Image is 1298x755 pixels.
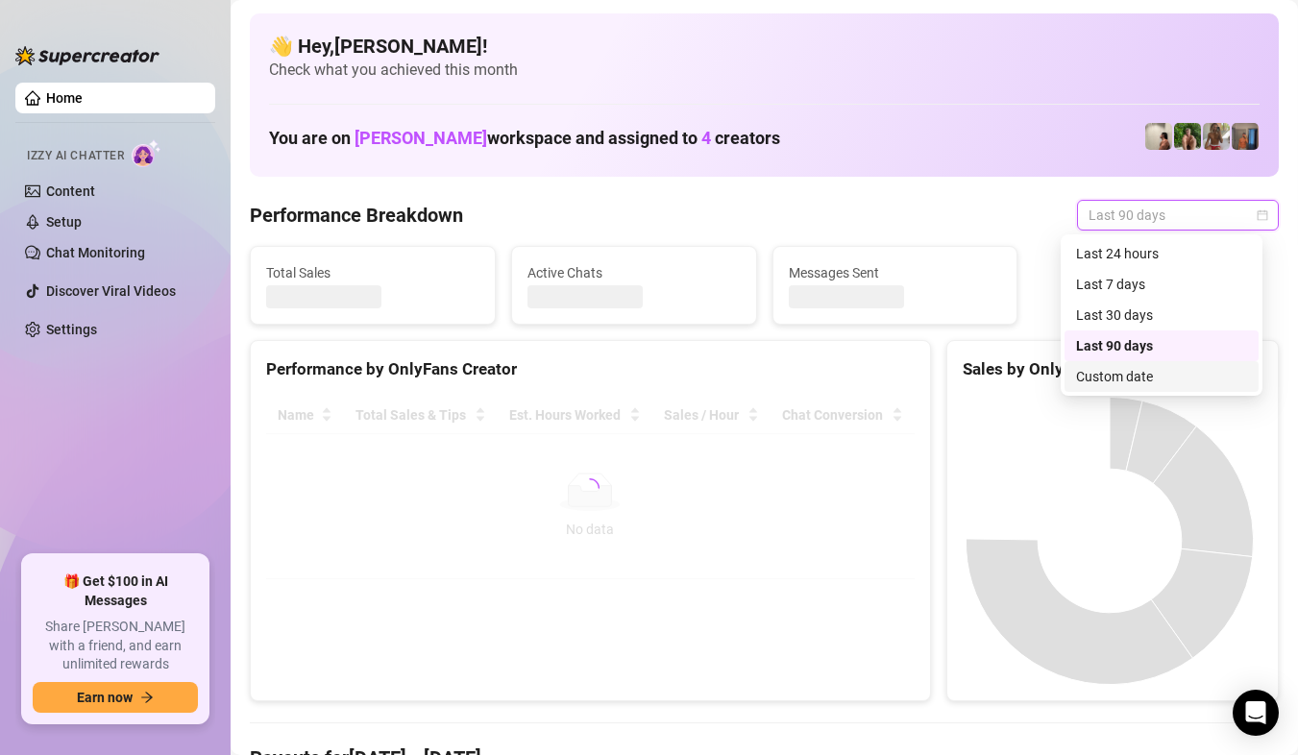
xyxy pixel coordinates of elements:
span: Share [PERSON_NAME] with a friend, and earn unlimited rewards [33,618,198,674]
a: Setup [46,214,82,230]
img: Nathaniel [1174,123,1201,150]
div: Custom date [1076,366,1247,387]
div: Performance by OnlyFans Creator [266,356,915,382]
div: Open Intercom Messenger [1233,690,1279,736]
a: Settings [46,322,97,337]
h4: 👋 Hey, [PERSON_NAME] ! [269,33,1260,60]
span: Earn now [77,690,133,705]
span: arrow-right [140,691,154,704]
span: calendar [1257,209,1268,221]
span: Active Chats [527,262,741,283]
img: Wayne [1232,123,1259,150]
img: Ralphy [1145,123,1172,150]
div: Sales by OnlyFans Creator [963,356,1262,382]
a: Chat Monitoring [46,245,145,260]
a: Home [46,90,83,106]
button: Earn nowarrow-right [33,682,198,713]
div: Last 7 days [1065,269,1259,300]
img: Nathaniel [1203,123,1230,150]
div: Last 24 hours [1065,238,1259,269]
img: AI Chatter [132,139,161,167]
span: Total Sales [266,262,479,283]
span: Last 90 days [1089,201,1267,230]
span: [PERSON_NAME] [355,128,487,148]
span: loading [580,478,600,498]
img: logo-BBDzfeDw.svg [15,46,159,65]
div: Last 30 days [1065,300,1259,330]
span: 🎁 Get $100 in AI Messages [33,572,198,610]
h1: You are on workspace and assigned to creators [269,128,780,149]
span: Messages Sent [789,262,1002,283]
span: 4 [701,128,711,148]
a: Discover Viral Videos [46,283,176,299]
div: Last 90 days [1065,330,1259,361]
span: Izzy AI Chatter [27,147,124,165]
span: Check what you achieved this month [269,60,1260,81]
div: Last 30 days [1076,304,1247,326]
div: Last 7 days [1076,274,1247,295]
div: Custom date [1065,361,1259,392]
a: Content [46,183,95,199]
div: Last 90 days [1076,335,1247,356]
h4: Performance Breakdown [250,202,463,229]
div: Last 24 hours [1076,243,1247,264]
